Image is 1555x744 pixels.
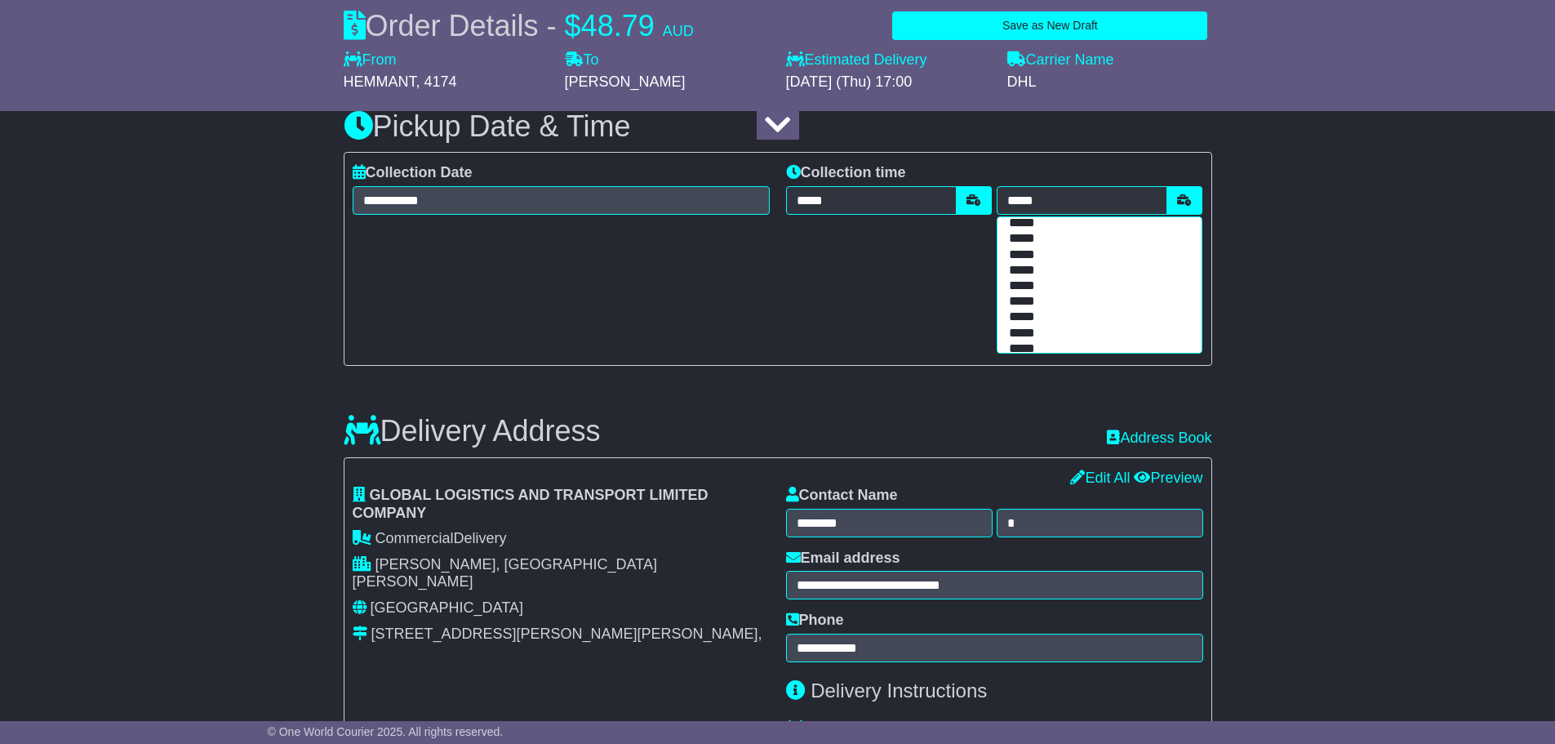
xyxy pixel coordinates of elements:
[565,51,599,69] label: To
[663,23,694,39] span: AUD
[353,487,709,521] span: GLOBAL LOGISTICS AND TRANSPORT LIMITED COMPANY
[353,164,473,182] label: Collection Date
[786,51,991,69] label: Estimated Delivery
[268,725,504,738] span: © One World Courier 2025. All rights reserved.
[786,487,898,505] label: Contact Name
[416,74,457,90] span: , 4174
[344,51,397,69] label: From
[565,9,581,42] span: $
[565,74,686,90] span: [PERSON_NAME]
[892,11,1207,40] button: Save as New Draft
[353,556,657,590] span: [PERSON_NAME], [GEOGRAPHIC_DATA][PERSON_NAME]
[344,74,416,90] span: HEMMANT
[786,550,900,568] label: Email address
[581,9,655,42] span: 48.79
[344,110,1212,143] h3: Pickup Date & Time
[344,8,694,43] div: Order Details -
[921,720,976,737] span: delivery
[786,164,906,182] label: Collection time
[344,415,601,448] h3: Delivery Address
[371,599,523,616] span: [GEOGRAPHIC_DATA]
[786,74,991,91] div: [DATE] (Thu) 17:00
[1134,470,1202,486] a: Preview
[1007,74,1212,91] div: DHL
[786,612,844,630] label: Phone
[371,626,762,644] div: [STREET_ADDRESS][PERSON_NAME][PERSON_NAME],
[1007,51,1114,69] label: Carrier Name
[375,530,454,546] span: Commercial
[811,679,987,702] span: Delivery Instructions
[353,530,770,548] div: Delivery
[1107,430,1211,446] a: Address Book
[1070,470,1130,486] a: Edit All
